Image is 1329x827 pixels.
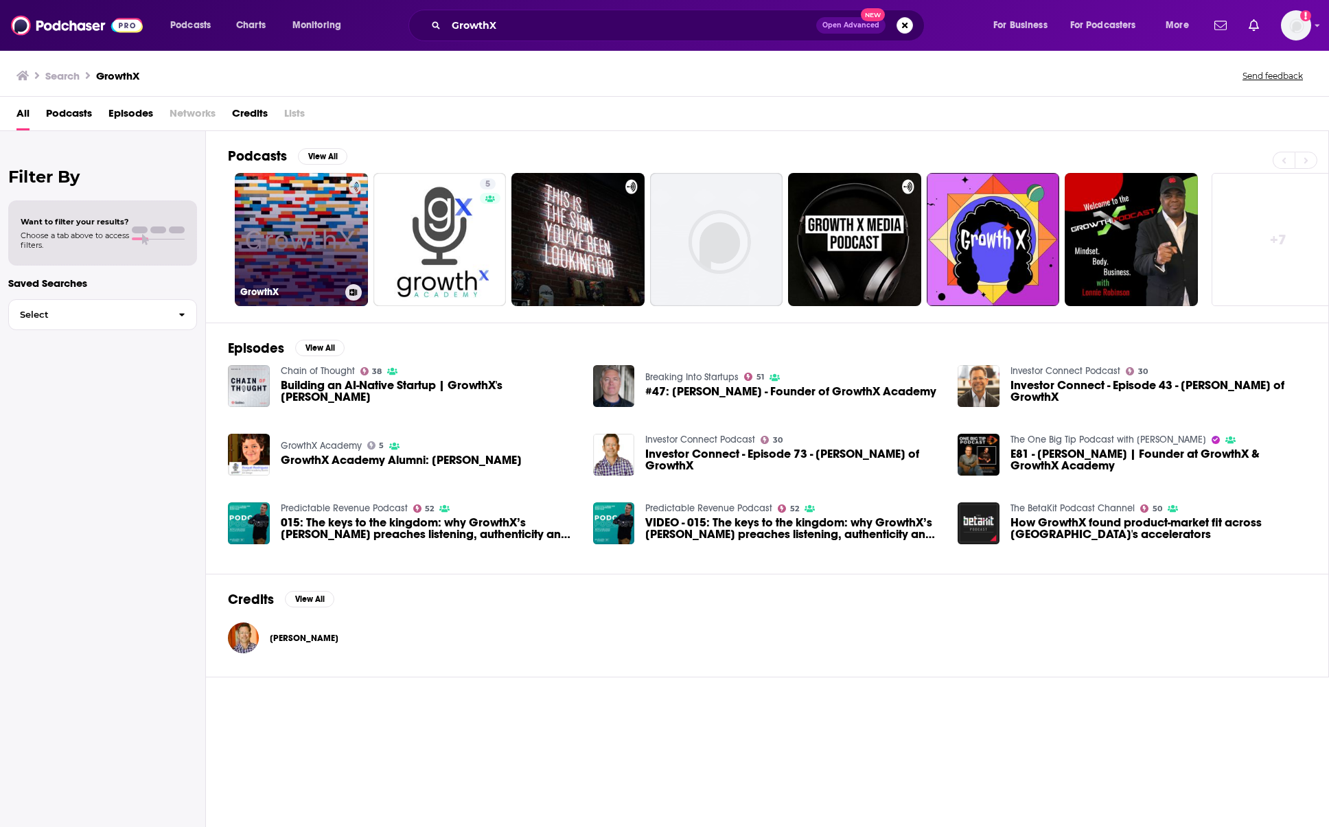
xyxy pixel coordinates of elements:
img: VIDEO - 015: The keys to the kingdom: why GrowthX’s Sean Sheppard preaches listening, authenticit... [593,502,635,544]
a: Breaking Into Startups [645,371,739,383]
a: Charts [227,14,274,36]
a: Investor Connect - Episode 73 - Andrew Goldner of GrowthX [593,434,635,476]
a: GrowthX Academy Alumni: Raquel Rodriguez [281,454,522,466]
button: open menu [283,14,359,36]
span: Charts [236,16,266,35]
img: Podchaser - Follow, Share and Rate Podcasts [11,12,143,38]
a: 52 [413,504,435,513]
button: Open AdvancedNew [816,17,886,34]
a: 015: The keys to the kingdom: why GrowthX’s Sean Sheppard preaches listening, authenticity and re... [281,517,577,540]
img: E81 - Sean Sheppard | Founder at GrowthX & GrowthX Academy [958,434,999,476]
a: Chain of Thought [281,365,355,377]
a: GrowthX [235,173,368,306]
h3: Search [45,69,80,82]
img: How GrowthX found product-market fit across Canada's accelerators [958,502,999,544]
a: Credits [232,102,268,130]
button: View All [295,340,345,356]
a: 5 [367,441,384,450]
a: 5 [480,178,496,189]
a: GrowthX Academy Alumni: Raquel Rodriguez [228,434,270,476]
div: Search podcasts, credits, & more... [421,10,938,41]
a: GrowthX Academy [281,440,362,452]
a: 51 [744,373,764,381]
button: Andrew GoldnerAndrew Goldner [228,616,1306,660]
span: Investor Connect - Episode 43 - [PERSON_NAME] of GrowthX [1010,380,1306,403]
span: 52 [425,506,434,512]
a: The BetaKit Podcast Channel [1010,502,1135,514]
span: Lists [284,102,305,130]
a: 015: The keys to the kingdom: why GrowthX’s Sean Sheppard preaches listening, authenticity and re... [228,502,270,544]
span: 50 [1153,506,1162,512]
a: EpisodesView All [228,340,345,357]
a: Episodes [108,102,153,130]
a: All [16,102,30,130]
a: 50 [1140,504,1162,513]
span: [PERSON_NAME] [270,633,338,644]
h2: Episodes [228,340,284,357]
span: For Podcasters [1070,16,1136,35]
span: GrowthX Academy Alumni: [PERSON_NAME] [281,454,522,466]
span: 51 [756,374,764,380]
button: View All [285,591,334,607]
img: User Profile [1281,10,1311,40]
span: New [861,8,886,21]
input: Search podcasts, credits, & more... [446,14,816,36]
a: Building an AI-Native Startup | GrowthX's Marcel Santilli [228,365,270,407]
span: Podcasts [46,102,92,130]
a: 30 [1126,367,1148,375]
svg: Add a profile image [1300,10,1311,21]
button: Send feedback [1238,70,1307,82]
span: Logged in as danikarchmer [1281,10,1311,40]
span: Investor Connect - Episode 73 - [PERSON_NAME] of GrowthX [645,448,941,471]
img: #47: Wayne Neale - Founder of GrowthX Academy [593,365,635,407]
button: View All [298,148,347,165]
a: Investor Connect Podcast [1010,365,1120,377]
span: Choose a tab above to access filters. [21,231,129,250]
span: 5 [379,443,384,449]
span: 52 [790,506,799,512]
span: Podcasts [170,16,211,35]
a: 52 [778,504,799,513]
span: Networks [170,102,216,130]
a: PodcastsView All [228,148,347,165]
a: Predictable Revenue Podcast [645,502,772,514]
span: 38 [372,369,382,375]
span: #47: [PERSON_NAME] - Founder of GrowthX Academy [645,386,936,397]
a: Investor Connect - Episode 43 - Andrew Goldner of GrowthX [1010,380,1306,403]
span: 015: The keys to the kingdom: why GrowthX’s [PERSON_NAME] preaches listening, authenticity and re... [281,517,577,540]
h3: GrowthX [240,286,340,298]
a: CreditsView All [228,591,334,608]
span: Monitoring [292,16,341,35]
span: VIDEO - 015: The keys to the kingdom: why GrowthX’s [PERSON_NAME] preaches listening, authenticit... [645,517,941,540]
span: Want to filter your results? [21,217,129,226]
span: Open Advanced [822,22,879,29]
span: 30 [773,437,783,443]
button: Show profile menu [1281,10,1311,40]
span: How GrowthX found product-market fit across [GEOGRAPHIC_DATA]'s accelerators [1010,517,1306,540]
button: open menu [1156,14,1206,36]
span: 30 [1138,369,1148,375]
a: Show notifications dropdown [1209,14,1232,37]
span: Select [9,310,167,319]
a: Predictable Revenue Podcast [281,502,408,514]
button: open menu [1061,14,1156,36]
img: Andrew Goldner [228,622,259,653]
a: 30 [761,436,783,444]
button: Select [8,299,197,330]
a: #47: Wayne Neale - Founder of GrowthX Academy [645,386,936,397]
img: Investor Connect - Episode 43 - Andrew Goldner of GrowthX [958,365,999,407]
button: open menu [161,14,229,36]
p: Saved Searches [8,277,197,290]
a: The One Big Tip Podcast with Jeff Mendelson [1010,434,1206,445]
a: Investor Connect - Episode 73 - Andrew Goldner of GrowthX [645,448,941,471]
